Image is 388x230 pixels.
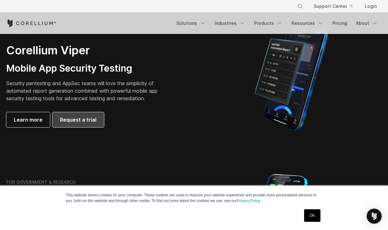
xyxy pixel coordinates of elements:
button: Search [295,1,306,12]
a: About [352,18,382,29]
a: Support Center [309,1,357,12]
h2: Corellium Viper [6,43,164,57]
img: Corellium MATRIX automated report on iPhone showing app vulnerability test results across securit... [244,23,338,133]
div: Navigation Menu [290,1,382,12]
a: Solutions [172,18,210,29]
a: Privacy Policy. [237,199,261,203]
a: Login [360,1,382,12]
div: Open Intercom Messenger [367,209,382,224]
a: Learn more [6,112,50,127]
span: Request a trial [60,116,96,123]
h3: Mobile App Security Testing [6,63,164,74]
a: Industries [211,18,249,29]
div: Navigation Menu [172,18,382,29]
a: Resources [288,18,327,29]
a: Products [250,18,287,29]
a: Pricing [329,18,351,29]
a: Corellium Home [6,19,56,27]
h6: FOR GOVERNMENT & RESEARCH [6,179,76,185]
a: OK [304,209,320,222]
p: Security pentesting and AppSec teams will love the simplicity of automated report generation comb... [6,79,164,102]
p: This website stores cookies on your computer. These cookies are used to improve your website expe... [66,192,322,204]
span: Learn more [14,116,42,123]
a: Request a trial [52,112,104,127]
